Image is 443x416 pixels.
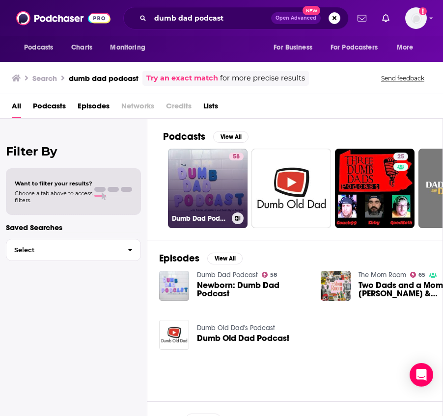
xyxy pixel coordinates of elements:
[33,98,66,118] a: Podcasts
[65,38,98,57] a: Charts
[197,271,258,279] a: Dumb Dad Podcast
[32,74,57,83] h3: Search
[172,214,228,223] h3: Dumb Dad Podcast
[203,98,218,118] a: Lists
[397,41,414,54] span: More
[197,334,289,342] a: Dumb Old Dad Podcast
[197,281,309,298] a: Newborn: Dumb Dad Podcast
[418,273,425,277] span: 65
[121,98,154,118] span: Networks
[15,190,92,204] span: Choose a tab above to access filters.
[378,74,427,82] button: Send feedback
[17,38,66,57] button: open menu
[220,73,305,84] span: for more precise results
[6,247,120,253] span: Select
[393,153,408,160] a: 25
[271,12,321,24] button: Open AdvancedNew
[110,41,145,54] span: Monitoring
[410,272,426,278] a: 65
[321,271,351,301] img: Two Dads and a Mom, with Kevin & Evan of The Dumb Dad Podcast
[390,38,426,57] button: open menu
[267,38,325,57] button: open menu
[303,6,320,15] span: New
[6,223,141,232] p: Saved Searches
[207,253,243,264] button: View All
[24,41,53,54] span: Podcasts
[397,152,404,162] span: 25
[405,7,427,29] span: Logged in as AirwaveMedia
[163,130,205,143] h2: Podcasts
[150,10,271,26] input: Search podcasts, credits, & more...
[324,38,392,57] button: open menu
[354,10,370,26] a: Show notifications dropdown
[163,130,249,143] a: PodcastsView All
[6,239,141,261] button: Select
[159,252,243,264] a: EpisodesView All
[331,41,378,54] span: For Podcasters
[146,73,218,84] a: Try an exact match
[103,38,158,57] button: open menu
[405,7,427,29] img: User Profile
[335,149,415,228] a: 25
[69,74,138,83] h3: dumb dad podcast
[159,271,189,301] img: Newborn: Dumb Dad Podcast
[229,153,244,160] a: 58
[410,363,433,387] div: Open Intercom Messenger
[166,98,192,118] span: Credits
[71,41,92,54] span: Charts
[262,272,277,278] a: 58
[233,152,240,162] span: 58
[168,149,248,228] a: 58Dumb Dad Podcast
[15,180,92,187] span: Want to filter your results?
[378,10,393,26] a: Show notifications dropdown
[270,273,277,277] span: 58
[197,324,275,332] a: Dumb Old Dad's Podcast
[78,98,110,118] a: Episodes
[359,271,406,279] a: The Mom Room
[274,41,312,54] span: For Business
[213,131,249,143] button: View All
[276,16,316,21] span: Open Advanced
[6,144,141,158] h2: Filter By
[159,252,199,264] h2: Episodes
[159,320,189,350] img: Dumb Old Dad Podcast
[405,7,427,29] button: Show profile menu
[123,7,349,29] div: Search podcasts, credits, & more...
[16,9,111,27] img: Podchaser - Follow, Share and Rate Podcasts
[12,98,21,118] a: All
[419,7,427,15] svg: Add a profile image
